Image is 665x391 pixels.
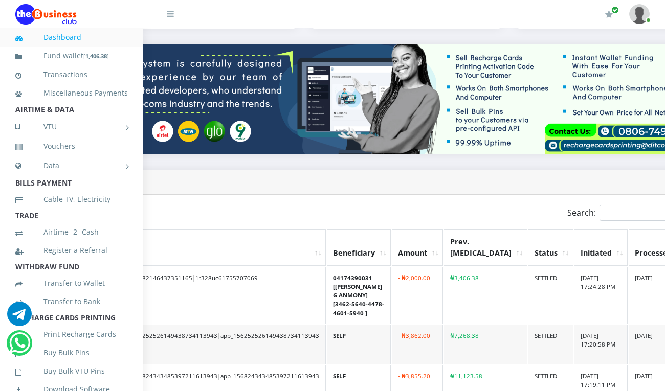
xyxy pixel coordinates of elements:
img: Logo [15,4,77,25]
a: Vouchers [15,134,128,158]
a: Airtime -2- Cash [15,220,128,244]
img: User [629,4,650,24]
td: SELF [327,325,391,364]
td: app_156252526149438734113943|app_156252526149438734113943 [113,325,326,364]
a: Fund wallet[1,406.38] [15,44,128,68]
a: VTU [15,114,128,140]
td: ₦3,406.38 [444,267,527,324]
th: Status: activate to sort column ascending [528,229,573,265]
th: Tx. ID: activate to sort column ascending [113,229,326,265]
td: ₦7,268.38 [444,325,527,364]
a: Chat for support [7,309,32,326]
a: Cable TV, Electricity [15,188,128,211]
td: [DATE] 17:20:58 PM [574,325,628,364]
a: Data [15,153,128,178]
i: Renew/Upgrade Subscription [605,10,613,18]
td: app_52782146437351165|1t328uc61755707069 [113,267,326,324]
a: Miscellaneous Payments [15,81,128,105]
a: Transactions [15,63,128,86]
a: Transfer to Wallet [15,271,128,295]
b: 1,406.38 [85,52,107,60]
th: Beneficiary: activate to sort column ascending [327,229,391,265]
td: SETTLED [528,325,573,364]
a: Buy Bulk Pins [15,341,128,364]
span: Renew/Upgrade Subscription [611,6,619,14]
a: Chat for support [9,338,30,355]
td: SETTLED [528,267,573,324]
a: Buy Bulk VTU Pins [15,359,128,383]
td: 04174390031 [[PERSON_NAME] G ANMONY] [3462-5640-4478-4601-5940 ] [327,267,391,324]
td: - ₦2,000.00 [392,267,443,324]
th: Initiated: activate to sort column ascending [574,229,628,265]
td: - ₦3,862.00 [392,325,443,364]
a: Register a Referral [15,239,128,262]
td: [DATE] 17:24:28 PM [574,267,628,324]
a: Transfer to Bank [15,290,128,313]
small: [ ] [83,52,109,60]
th: Amount: activate to sort column ascending [392,229,443,265]
th: Prev. Bal: activate to sort column ascending [444,229,527,265]
a: Print Recharge Cards [15,323,128,346]
a: Dashboard [15,26,128,49]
